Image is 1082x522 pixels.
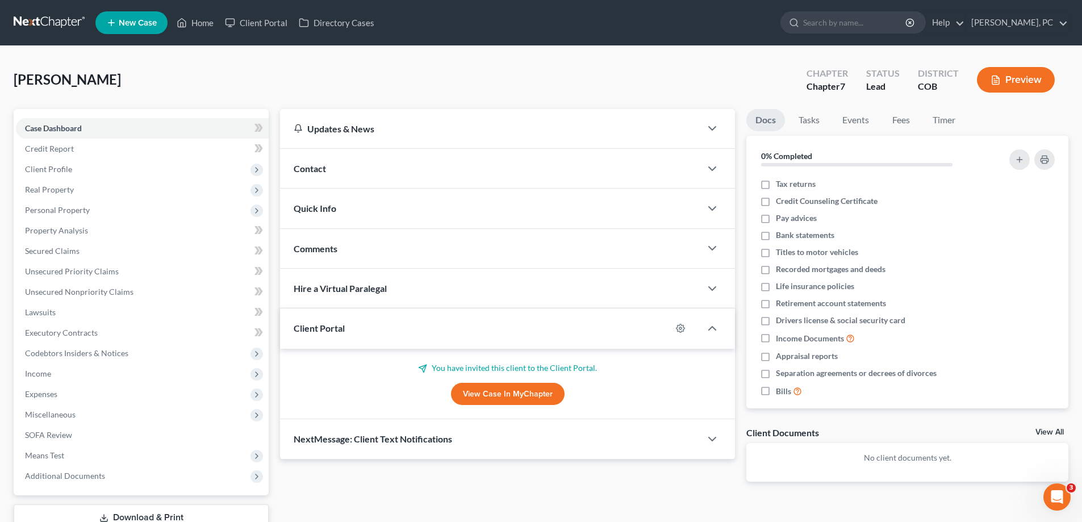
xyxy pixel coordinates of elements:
span: Case Dashboard [25,123,82,133]
span: Retirement account statements [776,298,886,309]
span: Lawsuits [25,307,56,317]
a: Executory Contracts [16,323,269,343]
span: Bills [776,386,791,397]
span: NextMessage: Client Text Notifications [294,433,452,444]
span: Income [25,369,51,378]
a: Docs [746,109,785,131]
span: Codebtors Insiders & Notices [25,348,128,358]
span: Property Analysis [25,225,88,235]
div: Status [866,67,900,80]
a: SOFA Review [16,425,269,445]
div: Updates & News [294,123,687,135]
a: Unsecured Nonpriority Claims [16,282,269,302]
p: No client documents yet. [755,452,1059,463]
span: Comments [294,243,337,254]
span: New Case [119,19,157,27]
span: Tax returns [776,178,816,190]
a: Directory Cases [293,12,380,33]
span: Miscellaneous [25,410,76,419]
div: COB [918,80,959,93]
span: Credit Report [25,144,74,153]
a: Tasks [789,109,829,131]
a: Events [833,109,878,131]
span: Unsecured Nonpriority Claims [25,287,133,297]
span: SOFA Review [25,430,72,440]
div: Chapter [807,67,848,80]
button: Preview [977,67,1055,93]
div: Lead [866,80,900,93]
span: Quick Info [294,203,336,214]
a: Credit Report [16,139,269,159]
a: View Case in MyChapter [451,383,565,406]
a: Secured Claims [16,241,269,261]
a: Client Portal [219,12,293,33]
span: 7 [840,81,845,91]
span: Hire a Virtual Paralegal [294,283,387,294]
span: Separation agreements or decrees of divorces [776,368,937,379]
span: Client Portal [294,323,345,333]
span: Means Test [25,450,64,460]
a: Unsecured Priority Claims [16,261,269,282]
span: Real Property [25,185,74,194]
span: Contact [294,163,326,174]
a: Lawsuits [16,302,269,323]
span: Life insurance policies [776,281,854,292]
a: Case Dashboard [16,118,269,139]
strong: 0% Completed [761,151,812,161]
span: Drivers license & social security card [776,315,905,326]
span: Client Profile [25,164,72,174]
span: Expenses [25,389,57,399]
span: Recorded mortgages and deeds [776,264,885,275]
iframe: Intercom live chat [1043,483,1071,511]
div: Client Documents [746,427,819,439]
div: Chapter [807,80,848,93]
span: Pay advices [776,212,817,224]
span: Unsecured Priority Claims [25,266,119,276]
span: Secured Claims [25,246,80,256]
span: Executory Contracts [25,328,98,337]
a: Help [926,12,964,33]
a: Timer [924,109,964,131]
a: [PERSON_NAME], PC [966,12,1068,33]
p: You have invited this client to the Client Portal. [294,362,721,374]
a: Property Analysis [16,220,269,241]
span: Personal Property [25,205,90,215]
span: 3 [1067,483,1076,492]
a: View All [1035,428,1064,436]
input: Search by name... [803,12,907,33]
a: Fees [883,109,919,131]
span: Appraisal reports [776,350,838,362]
span: Titles to motor vehicles [776,247,858,258]
span: Bank statements [776,229,834,241]
span: Income Documents [776,333,844,344]
span: Additional Documents [25,471,105,481]
div: District [918,67,959,80]
span: [PERSON_NAME] [14,71,121,87]
span: Credit Counseling Certificate [776,195,878,207]
a: Home [171,12,219,33]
